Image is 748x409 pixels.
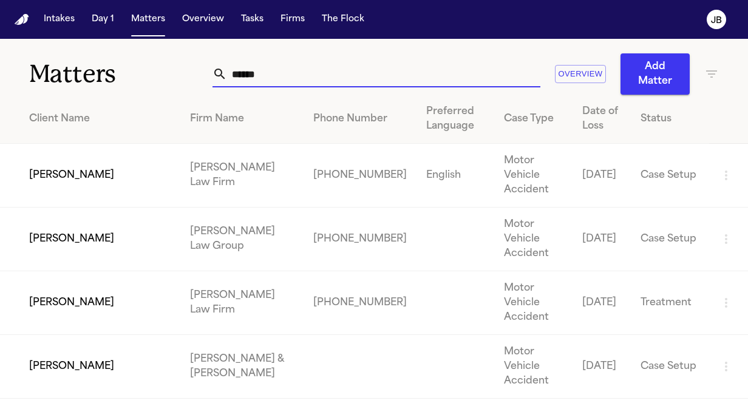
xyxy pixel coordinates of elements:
[313,112,407,126] div: Phone Number
[573,335,631,399] td: [DATE]
[582,104,621,134] div: Date of Loss
[620,53,690,95] button: Add Matter
[180,271,304,335] td: [PERSON_NAME] Law Firm
[494,208,573,271] td: Motor Vehicle Accident
[555,65,606,84] button: Overview
[573,208,631,271] td: [DATE]
[416,144,494,208] td: English
[15,14,29,25] img: Finch Logo
[180,144,304,208] td: [PERSON_NAME] Law Firm
[190,112,294,126] div: Firm Name
[236,8,268,30] button: Tasks
[631,208,709,271] td: Case Setup
[631,335,709,399] td: Case Setup
[573,144,631,208] td: [DATE]
[180,208,304,271] td: [PERSON_NAME] Law Group
[177,8,229,30] button: Overview
[15,14,29,25] a: Home
[494,271,573,335] td: Motor Vehicle Accident
[87,8,119,30] button: Day 1
[276,8,310,30] button: Firms
[317,8,369,30] button: The Flock
[304,271,416,335] td: [PHONE_NUMBER]
[426,104,484,134] div: Preferred Language
[631,271,709,335] td: Treatment
[180,335,304,399] td: [PERSON_NAME] & [PERSON_NAME]
[126,8,170,30] button: Matters
[29,112,171,126] div: Client Name
[641,112,699,126] div: Status
[29,59,212,89] h1: Matters
[304,208,416,271] td: [PHONE_NUMBER]
[494,335,573,399] td: Motor Vehicle Accident
[573,271,631,335] td: [DATE]
[39,8,80,30] button: Intakes
[494,144,573,208] td: Motor Vehicle Accident
[304,144,416,208] td: [PHONE_NUMBER]
[631,144,709,208] td: Case Setup
[504,112,563,126] div: Case Type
